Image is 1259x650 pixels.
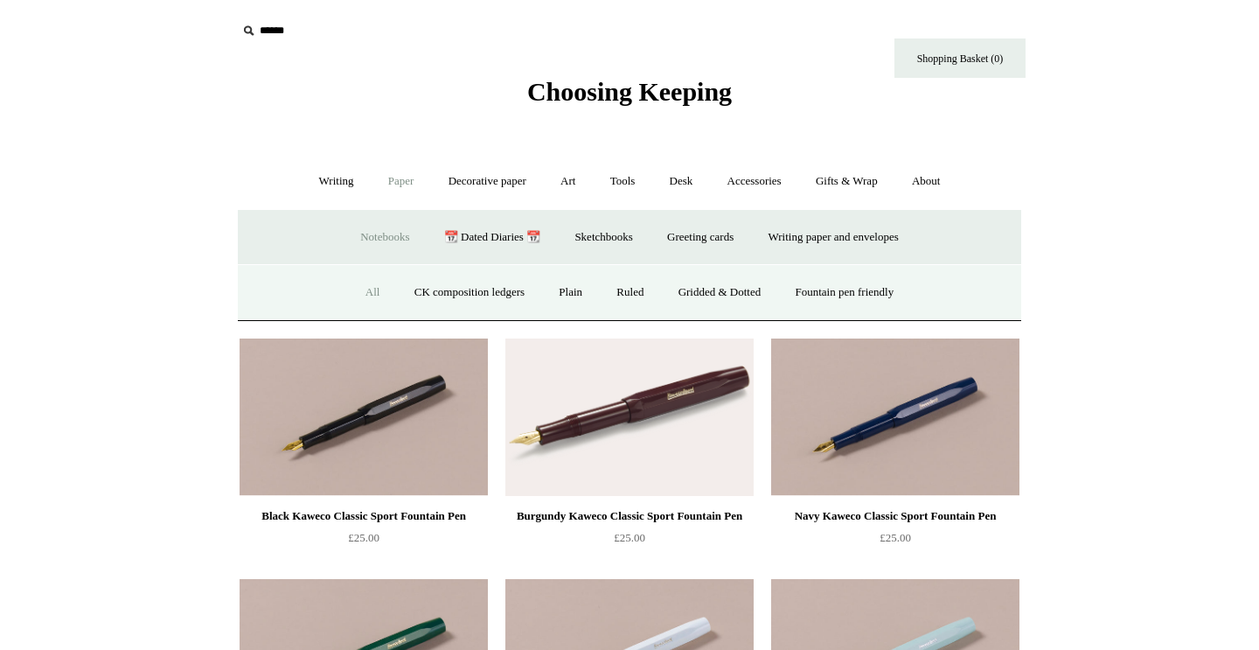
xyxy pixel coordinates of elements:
div: Black Kaweco Classic Sport Fountain Pen [244,506,483,527]
a: Writing [303,158,370,205]
a: Choosing Keeping [527,91,732,103]
a: Fountain pen friendly [780,269,910,316]
a: All [350,269,396,316]
a: Burgundy Kaweco Classic Sport Fountain Pen £25.00 [505,506,754,577]
a: Black Kaweco Classic Sport Fountain Pen Black Kaweco Classic Sport Fountain Pen [240,339,488,496]
img: Burgundy Kaweco Classic Sport Fountain Pen [505,339,754,496]
a: Navy Kaweco Classic Sport Fountain Pen Navy Kaweco Classic Sport Fountain Pen [771,339,1019,496]
a: About [896,158,956,205]
a: Burgundy Kaweco Classic Sport Fountain Pen Burgundy Kaweco Classic Sport Fountain Pen [505,339,754,496]
span: £25.00 [348,531,379,544]
a: Accessories [712,158,797,205]
a: Desk [654,158,709,205]
a: Sketchbooks [559,214,648,261]
img: Black Kaweco Classic Sport Fountain Pen [240,339,488,496]
span: Choosing Keeping [527,77,732,106]
a: Ruled [601,269,659,316]
a: Navy Kaweco Classic Sport Fountain Pen £25.00 [771,506,1019,577]
span: £25.00 [880,531,911,544]
a: Notebooks [344,214,425,261]
a: Decorative paper [433,158,542,205]
a: Gridded & Dotted [663,269,777,316]
a: Writing paper and envelopes [753,214,915,261]
a: Black Kaweco Classic Sport Fountain Pen £25.00 [240,506,488,577]
a: Shopping Basket (0) [894,38,1026,78]
a: Plain [543,269,598,316]
div: Burgundy Kaweco Classic Sport Fountain Pen [510,506,749,527]
a: Paper [372,158,430,205]
div: Navy Kaweco Classic Sport Fountain Pen [776,506,1015,527]
a: Greeting cards [651,214,749,261]
a: Gifts & Wrap [800,158,894,205]
a: Tools [595,158,651,205]
a: 📆 Dated Diaries 📆 [428,214,556,261]
a: CK composition ledgers [399,269,540,316]
img: Navy Kaweco Classic Sport Fountain Pen [771,339,1019,496]
a: Art [545,158,591,205]
span: £25.00 [614,531,645,544]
